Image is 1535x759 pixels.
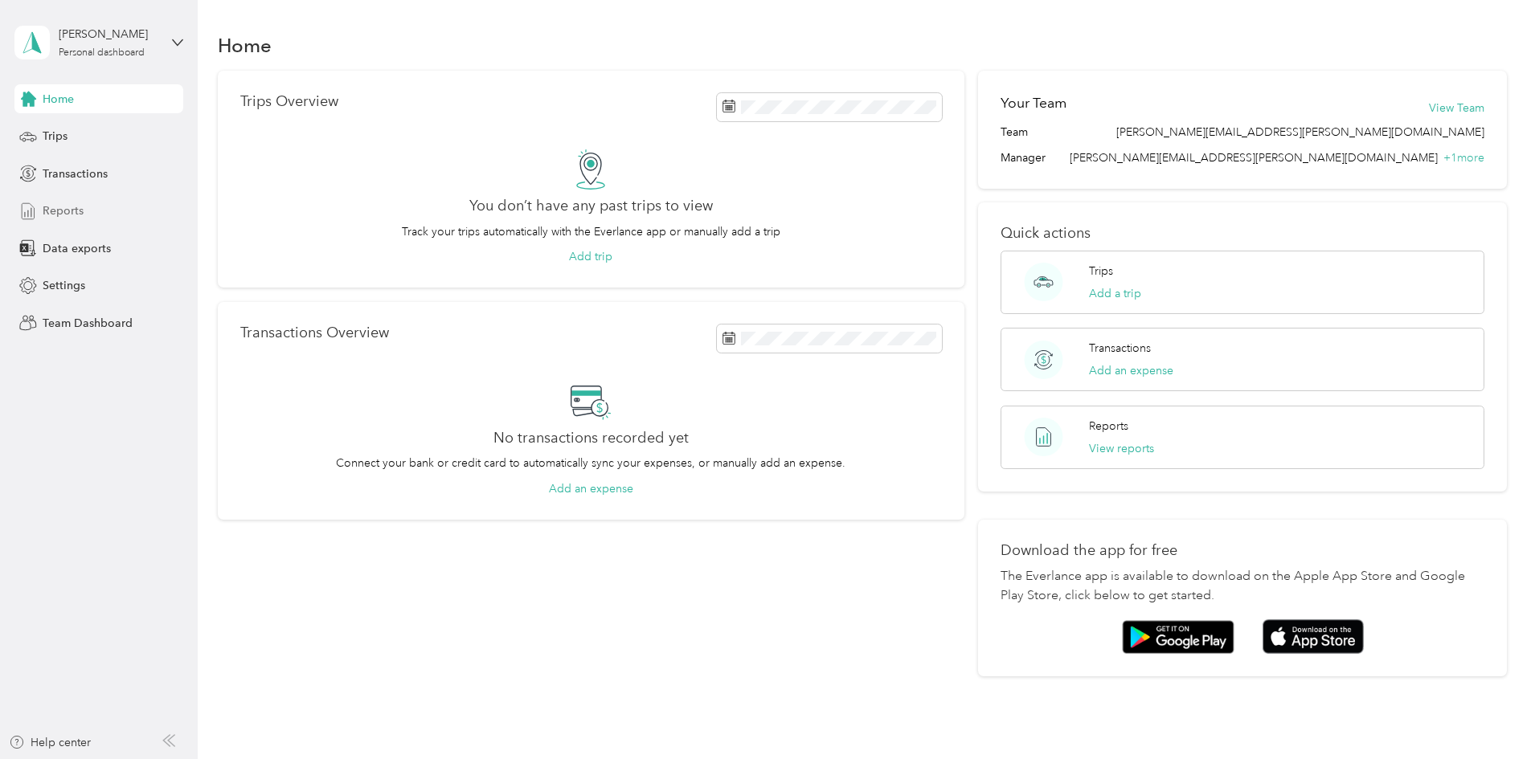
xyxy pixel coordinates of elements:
[1070,151,1438,165] span: [PERSON_NAME][EMAIL_ADDRESS][PERSON_NAME][DOMAIN_NAME]
[240,324,389,341] p: Transactions Overview
[1089,285,1141,302] button: Add a trip
[1001,124,1028,141] span: Team
[1263,619,1364,654] img: App store
[1116,124,1484,141] span: [PERSON_NAME][EMAIL_ADDRESS][PERSON_NAME][DOMAIN_NAME]
[43,128,68,145] span: Trips
[1445,669,1535,759] iframe: Everlance-gr Chat Button Frame
[218,37,272,54] h1: Home
[43,165,108,182] span: Transactions
[1089,340,1151,357] p: Transactions
[9,734,91,751] button: Help center
[336,455,845,471] p: Connect your bank or credit card to automatically sync your expenses, or manually add an expense.
[1001,149,1046,166] span: Manager
[59,48,145,58] div: Personal dashboard
[469,198,713,214] h2: You don’t have any past trips to view
[1089,362,1173,379] button: Add an expense
[1429,100,1484,116] button: View Team
[402,223,780,240] p: Track your trips automatically with the Everlance app or manually add a trip
[1001,93,1066,113] h2: Your Team
[240,93,338,110] p: Trips Overview
[1089,263,1113,280] p: Trips
[1089,440,1154,457] button: View reports
[43,240,111,257] span: Data exports
[493,430,689,447] h2: No transactions recorded yet
[1001,225,1484,242] p: Quick actions
[1089,418,1128,435] p: Reports
[43,277,85,294] span: Settings
[569,248,612,265] button: Add trip
[1122,620,1234,654] img: Google play
[43,91,74,108] span: Home
[43,202,84,219] span: Reports
[549,480,633,497] button: Add an expense
[59,26,159,43] div: [PERSON_NAME]
[1443,151,1484,165] span: + 1 more
[43,315,133,332] span: Team Dashboard
[1001,542,1484,559] p: Download the app for free
[1001,567,1484,606] p: The Everlance app is available to download on the Apple App Store and Google Play Store, click be...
